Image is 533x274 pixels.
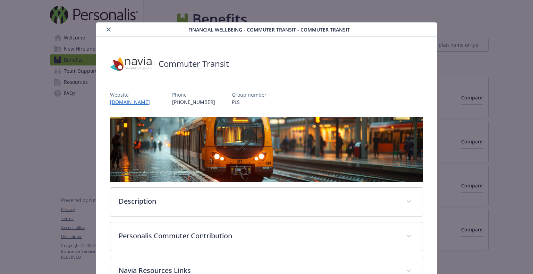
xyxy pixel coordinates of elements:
p: Group number [232,91,266,98]
p: Personalis Commuter Contribution [119,231,397,241]
p: PLS [232,98,266,106]
div: Personalis Commuter Contribution [110,222,422,251]
img: Navia Benefit Solutions [110,53,152,74]
p: Description [119,196,397,206]
button: close [104,25,113,34]
h2: Commuter Transit [159,58,229,70]
a: [DOMAIN_NAME] [110,99,155,105]
div: Description [110,188,422,216]
img: banner [110,117,423,182]
span: Financial Wellbeing - Commuter Transit - Commuter Transit [188,26,350,33]
p: [PHONE_NUMBER] [172,98,215,106]
p: Website [110,91,155,98]
p: Phone [172,91,215,98]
